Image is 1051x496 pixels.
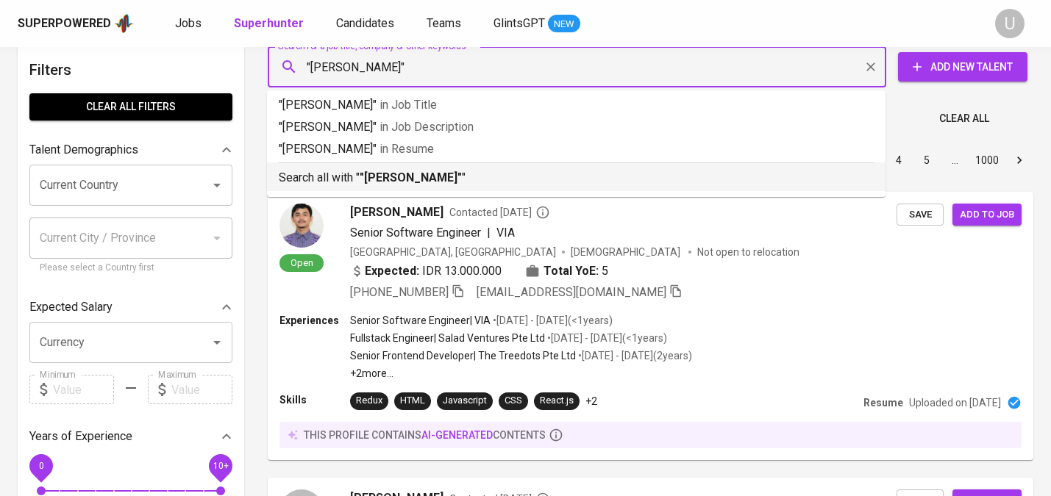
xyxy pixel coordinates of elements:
p: Expected Salary [29,298,113,316]
a: Superpoweredapp logo [18,12,134,35]
button: Go to page 4 [887,148,911,172]
span: [PHONE_NUMBER] [350,285,449,299]
button: Go to page 1000 [971,148,1003,172]
div: [GEOGRAPHIC_DATA], [GEOGRAPHIC_DATA] [350,245,556,259]
span: in Job Description [380,120,474,134]
button: Open [207,175,227,195]
span: Candidates [336,16,394,30]
span: AI-generated [421,429,493,441]
button: Clear All [933,105,995,132]
p: +2 [585,394,597,409]
span: Jobs [175,16,202,30]
p: • [DATE] - [DATE] ( <1 years ) [545,331,667,345]
b: Total YoE: [544,262,599,280]
p: Not open to relocation [697,245,799,259]
p: "[PERSON_NAME]" [279,140,874,158]
a: Candidates [336,15,397,33]
div: U [995,9,1025,38]
p: "[PERSON_NAME]" [279,96,874,114]
h6: Filters [29,58,232,82]
b: Expected: [365,262,419,280]
div: CSS [505,394,522,408]
img: app logo [114,12,134,35]
span: 10+ [213,461,228,471]
div: Javascript [443,394,487,408]
div: Superpowered [18,15,111,32]
span: GlintsGPT [494,16,545,30]
span: Clear All [939,109,989,128]
div: Years of Experience [29,422,232,451]
button: Clear All filters [29,93,232,121]
nav: pagination navigation [773,148,1033,172]
p: Uploaded on [DATE] [909,395,1001,410]
div: HTML [400,394,425,408]
p: +2 more ... [350,366,692,381]
a: GlintsGPT NEW [494,15,580,33]
div: Talent Demographics [29,135,232,165]
a: Open[PERSON_NAME]Contacted [DATE]Senior Software Engineer|VIA[GEOGRAPHIC_DATA], [GEOGRAPHIC_DATA]... [268,192,1033,460]
span: 0 [38,461,43,471]
a: Teams [427,15,464,33]
p: Resume [863,395,903,410]
img: b7c226e3fdd8ff9d338d4041630f3341.jpg [279,204,324,248]
p: Fullstack Engineer | Salad Ventures Pte Ltd [350,331,545,345]
span: in Resume [380,142,434,156]
button: Add New Talent [898,52,1027,82]
p: • [DATE] - [DATE] ( <1 years ) [491,313,613,328]
p: Search all with " " [279,169,874,187]
div: Redux [356,394,382,408]
span: Senior Software Engineer [350,226,481,240]
p: this profile contains contents [304,428,546,442]
p: Please select a Country first [40,261,222,276]
span: 5 [602,262,608,280]
button: Save [897,204,944,226]
button: Add to job [952,204,1022,226]
button: Go to next page [1008,148,1031,172]
span: Clear All filters [41,98,221,116]
button: Open [207,332,227,353]
div: … [943,153,966,168]
span: NEW [548,17,580,32]
input: Value [171,375,232,404]
div: React.js [540,394,574,408]
span: Add to job [960,206,1014,223]
p: Talent Demographics [29,141,138,159]
p: Experiences [279,313,350,328]
p: Senior Frontend Developer | The Treedots Pte Ltd [350,348,576,363]
span: [PERSON_NAME] [350,204,443,221]
span: [DEMOGRAPHIC_DATA] [571,245,683,259]
a: Jobs [175,15,204,33]
svg: By Batam recruiter [535,205,550,220]
a: Superhunter [234,15,307,33]
p: "[PERSON_NAME]" [279,118,874,136]
b: "[PERSON_NAME]" [360,170,462,184]
button: Go to page 5 [915,148,938,172]
p: Years of Experience [29,428,132,445]
div: Expected Salary [29,292,232,322]
span: Contacted [DATE] [449,205,550,220]
button: Clear [861,57,881,77]
span: [EMAIL_ADDRESS][DOMAIN_NAME] [477,285,666,299]
div: IDR 13.000.000 [350,262,502,280]
input: Value [53,375,114,404]
span: Save [904,206,936,223]
span: | [487,224,491,242]
span: VIA [496,226,515,240]
b: Superhunter [234,16,304,30]
p: • [DATE] - [DATE] ( 2 years ) [576,348,692,363]
span: Teams [427,16,461,30]
span: in Job Title [380,98,437,112]
span: Open [285,256,319,269]
p: Skills [279,392,350,407]
span: Add New Talent [910,58,1016,76]
p: Senior Software Engineer | VIA [350,313,491,328]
